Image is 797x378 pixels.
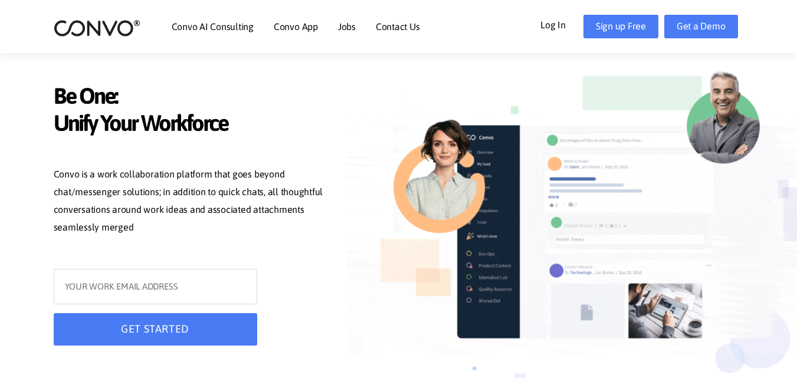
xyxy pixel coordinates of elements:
p: Convo is a work collaboration platform that goes beyond chat/messenger solutions; in addition to ... [54,166,331,239]
a: Sign up Free [583,15,658,38]
a: Log In [540,15,583,34]
span: Be One: [54,83,331,113]
input: YOUR WORK EMAIL ADDRESS [54,269,257,304]
span: Unify Your Workforce [54,110,331,140]
button: GET STARTED [54,313,257,346]
a: Contact Us [376,22,420,31]
a: Jobs [338,22,356,31]
img: logo_2.png [54,19,140,37]
a: Get a Demo [664,15,738,38]
a: Convo App [274,22,318,31]
a: Convo AI Consulting [172,22,254,31]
